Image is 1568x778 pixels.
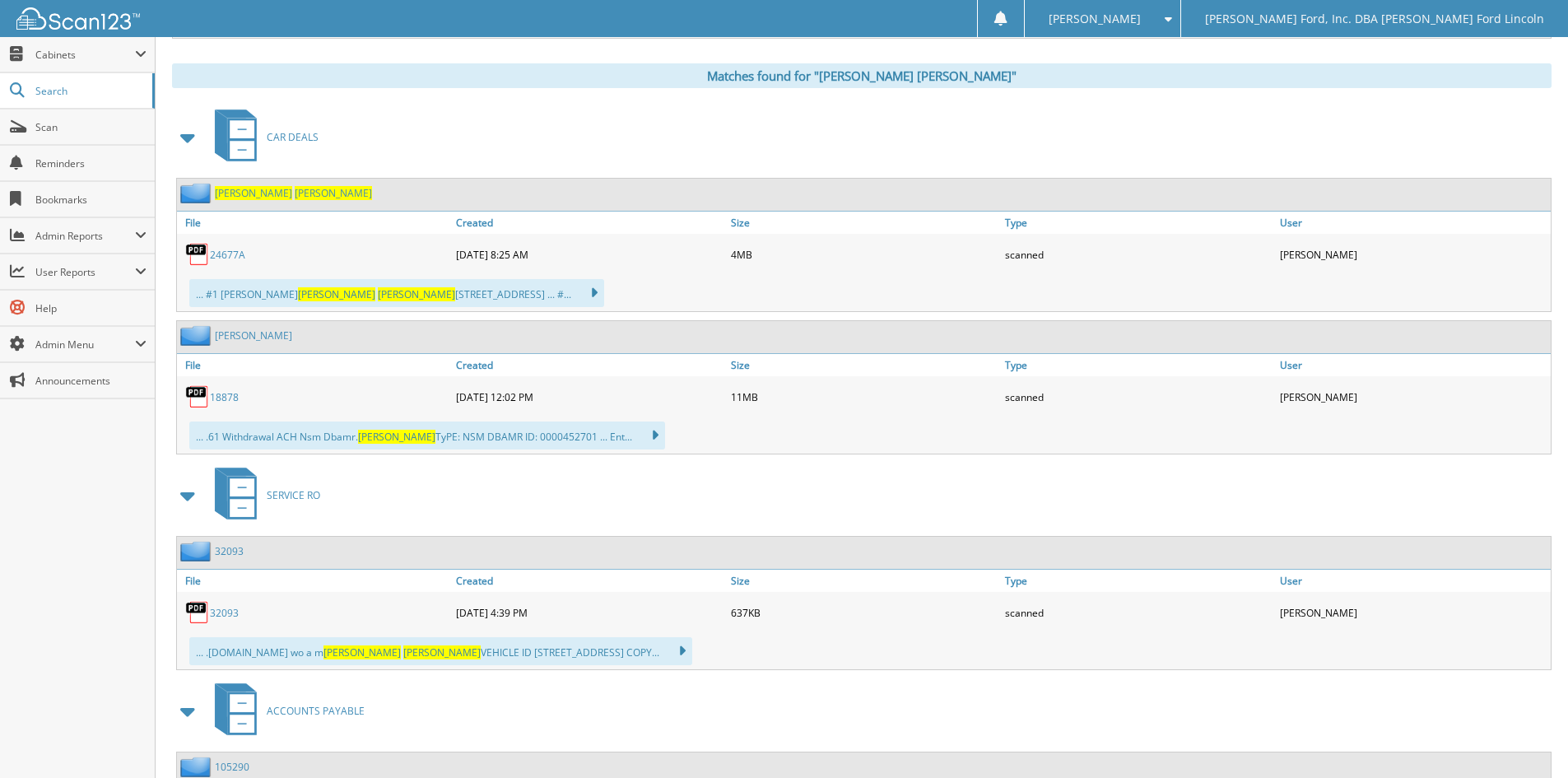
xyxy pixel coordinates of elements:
a: 24677A [210,248,245,262]
iframe: Chat Widget [1486,699,1568,778]
a: 32093 [215,544,244,558]
div: [DATE] 8:25 AM [452,238,727,271]
div: Matches found for "[PERSON_NAME] [PERSON_NAME]" [172,63,1552,88]
div: scanned [1001,380,1276,413]
div: 11MB [727,380,1002,413]
span: [PERSON_NAME] [358,430,435,444]
span: [PERSON_NAME] [323,645,401,659]
span: Search [35,84,144,98]
div: [DATE] 4:39 PM [452,596,727,629]
span: Help [35,301,147,315]
a: Created [452,570,727,592]
span: Admin Menu [35,338,135,352]
div: [PERSON_NAME] [1276,596,1551,629]
a: Size [727,354,1002,376]
a: CAR DEALS [205,105,319,170]
div: [PERSON_NAME] [1276,238,1551,271]
span: ACCOUNTS PAYABLE [267,704,365,718]
div: ... .61 Withdrawal ACH Nsm Dbamr. TyPE: NSM DBAMR ID: 0000452701 ... Ent... [189,422,665,450]
img: folder2.png [180,757,215,777]
div: ... .[DOMAIN_NAME] wo a m VEHICLE ID [STREET_ADDRESS] COPY... [189,637,692,665]
a: Size [727,570,1002,592]
img: PDF.png [185,242,210,267]
span: [PERSON_NAME] [378,287,455,301]
a: Created [452,354,727,376]
div: 637KB [727,596,1002,629]
img: PDF.png [185,384,210,409]
span: [PERSON_NAME] Ford, Inc. DBA [PERSON_NAME] Ford Lincoln [1205,14,1544,24]
img: PDF.png [185,600,210,625]
span: [PERSON_NAME] [215,186,292,200]
span: Bookmarks [35,193,147,207]
span: Admin Reports [35,229,135,243]
span: [PERSON_NAME] [1049,14,1141,24]
img: folder2.png [180,541,215,561]
a: [PERSON_NAME] [PERSON_NAME] [215,186,372,200]
a: Size [727,212,1002,234]
a: Type [1001,354,1276,376]
span: [PERSON_NAME] [403,645,481,659]
span: User Reports [35,265,135,279]
img: folder2.png [180,183,215,203]
div: scanned [1001,596,1276,629]
a: ACCOUNTS PAYABLE [205,678,365,743]
span: Scan [35,120,147,134]
a: Type [1001,570,1276,592]
a: User [1276,570,1551,592]
a: File [177,570,452,592]
a: File [177,212,452,234]
img: folder2.png [180,325,215,346]
a: 18878 [210,390,239,404]
a: 32093 [210,606,239,620]
span: CAR DEALS [267,130,319,144]
a: User [1276,212,1551,234]
a: User [1276,354,1551,376]
span: [PERSON_NAME] [295,186,372,200]
span: Cabinets [35,48,135,62]
a: 105290 [215,760,249,774]
div: ... #1 [PERSON_NAME] [STREET_ADDRESS] ... #... [189,279,604,307]
div: scanned [1001,238,1276,271]
span: [PERSON_NAME] [298,287,375,301]
a: Created [452,212,727,234]
span: SERVICE RO [267,488,320,502]
a: Type [1001,212,1276,234]
a: [PERSON_NAME] [215,328,292,342]
span: Announcements [35,374,147,388]
a: SERVICE RO [205,463,320,528]
img: scan123-logo-white.svg [16,7,140,30]
span: Reminders [35,156,147,170]
a: File [177,354,452,376]
div: [PERSON_NAME] [1276,380,1551,413]
div: 4MB [727,238,1002,271]
div: [DATE] 12:02 PM [452,380,727,413]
